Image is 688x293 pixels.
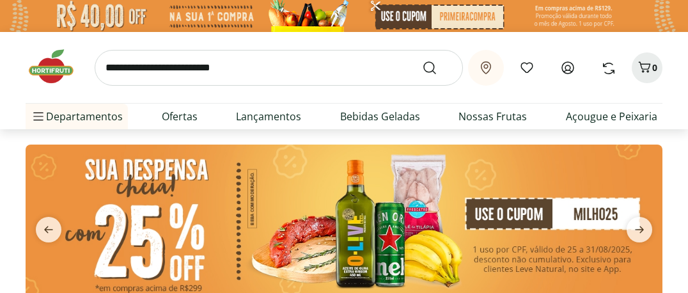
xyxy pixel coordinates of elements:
[652,61,657,74] span: 0
[162,109,198,124] a: Ofertas
[616,217,662,242] button: next
[632,52,662,83] button: Carrinho
[31,101,123,132] span: Departamentos
[566,109,657,124] a: Açougue e Peixaria
[26,217,72,242] button: previous
[236,109,301,124] a: Lançamentos
[340,109,420,124] a: Bebidas Geladas
[95,50,463,86] input: search
[422,60,453,75] button: Submit Search
[458,109,527,124] a: Nossas Frutas
[31,101,46,132] button: Menu
[26,47,90,86] img: Hortifruti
